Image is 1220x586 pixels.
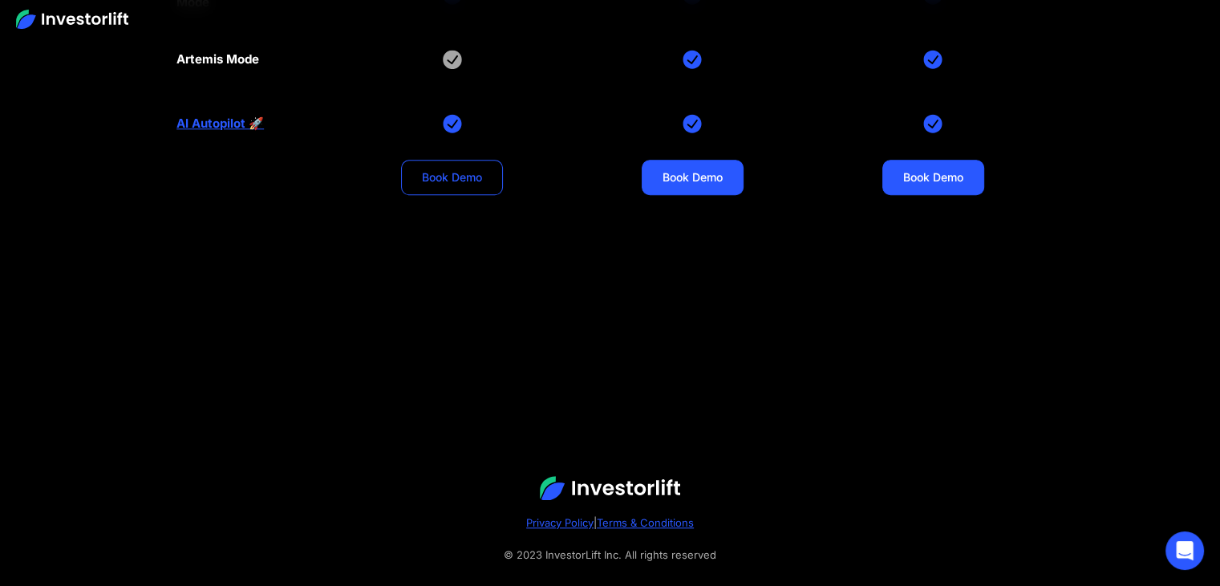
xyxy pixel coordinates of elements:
a: Book Demo [882,160,984,195]
div: Artemis Mode [176,52,259,67]
a: Book Demo [401,160,503,195]
a: Book Demo [642,160,744,195]
div: | [32,513,1188,532]
div: Open Intercom Messenger [1165,531,1204,570]
a: AI Autopilot 🚀 [176,116,264,131]
a: Terms & Conditions [597,516,694,529]
div: © 2023 InvestorLift Inc. All rights reserved [32,545,1188,564]
a: Privacy Policy [526,516,594,529]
